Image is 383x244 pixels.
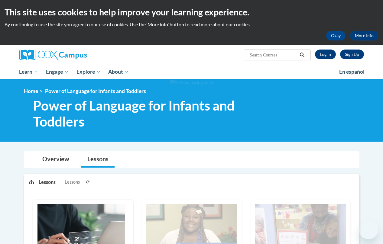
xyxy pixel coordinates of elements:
span: En español [339,69,365,75]
a: Log In [315,50,336,59]
a: Register [340,50,364,59]
span: Power of Language for Infants and Toddlers [45,88,146,94]
input: Search Courses [249,51,297,59]
span: Explore [76,68,101,75]
p: By continuing to use the site you agree to our use of cookies. Use the ‘More info’ button to read... [5,21,378,28]
a: Explore [73,65,105,79]
a: Lessons [81,152,115,168]
span: About [108,68,129,75]
a: More Info [350,31,378,40]
span: Lessons [65,179,80,185]
a: Overview [36,152,75,168]
h2: This site uses cookies to help improve your learning experience. [5,6,378,18]
iframe: Close message [315,205,327,217]
p: Lessons [39,179,56,185]
img: Section background [170,79,213,86]
a: Learn [15,65,42,79]
button: Search [297,51,307,59]
a: En español [335,66,368,78]
img: Cox Campus [19,50,87,60]
a: Cox Campus [19,50,128,60]
span: Engage [46,68,69,75]
a: Home [24,88,38,94]
iframe: Button to launch messaging window [359,220,378,239]
span: Learn [19,68,38,75]
span: Power of Language for Infants and Toddlers [33,98,282,130]
a: Engage [42,65,73,79]
button: Okay [326,31,346,40]
a: About [104,65,133,79]
div: Main menu [15,65,368,79]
